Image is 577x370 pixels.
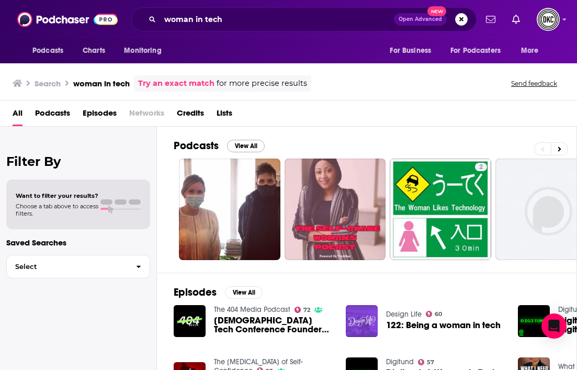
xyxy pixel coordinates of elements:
span: Podcasts [32,43,63,58]
h2: Episodes [174,286,217,299]
img: Podchaser - Follow, Share and Rate Podcasts [17,9,118,29]
span: Open Advanced [399,17,442,22]
a: Show notifications dropdown [508,10,524,28]
a: Design Life [386,310,422,319]
button: Select [6,255,150,278]
a: PodcastsView All [174,139,265,152]
span: [DEMOGRAPHIC_DATA] Tech Conference Founder Runs Popular Woman-in-Tech Account (???) [214,316,333,334]
a: Male Tech Conference Founder Runs Popular Woman-in-Tech Account (???) [214,316,333,334]
span: For Business [390,43,431,58]
a: Show notifications dropdown [482,10,500,28]
p: Saved Searches [6,238,150,248]
span: 2 [479,162,483,173]
img: Digitund: A Woman in Tech Digitunni saates [518,305,550,337]
span: 60 [435,312,442,317]
span: Choose a tab above to access filters. [16,203,98,217]
a: 57 [418,359,435,365]
span: for more precise results [217,77,307,89]
button: open menu [25,41,77,61]
h3: Search [35,79,61,88]
a: 72 [295,307,311,313]
img: Male Tech Conference Founder Runs Popular Woman-in-Tech Account (???) [174,305,206,337]
button: open menu [382,41,444,61]
a: All [13,105,22,126]
a: Podcasts [35,105,70,126]
img: User Profile [537,8,560,31]
a: Try an exact match [138,77,214,89]
span: Networks [129,105,164,126]
a: Charts [76,41,111,61]
span: Logged in as DKCMediatech [537,8,560,31]
a: Digitund [386,357,414,366]
a: 2 [475,163,487,171]
a: 2 [390,159,491,260]
span: Charts [83,43,105,58]
h2: Podcasts [174,139,219,152]
a: Episodes [83,105,117,126]
span: 72 [303,308,310,312]
h3: woman in tech [73,79,130,88]
button: View All [225,286,263,299]
button: open menu [117,41,175,61]
span: More [521,43,539,58]
a: Lists [217,105,232,126]
input: Search podcasts, credits, & more... [160,11,394,28]
button: open menu [514,41,552,61]
div: Search podcasts, credits, & more... [131,7,477,31]
a: The 404 Media Podcast [214,305,290,314]
div: Open Intercom Messenger [541,313,567,339]
a: Credits [177,105,204,126]
a: 60 [426,311,443,317]
button: Open AdvancedNew [394,13,447,26]
a: 122: Being a woman in tech [386,321,501,330]
span: 57 [427,360,434,365]
button: Show profile menu [537,8,560,31]
h2: Filter By [6,154,150,169]
span: Monitoring [124,43,161,58]
span: Want to filter your results? [16,192,98,199]
button: open menu [444,41,516,61]
span: New [427,6,446,16]
span: Select [7,263,128,270]
a: EpisodesView All [174,286,263,299]
img: 122: Being a woman in tech [346,305,378,337]
button: Send feedback [508,79,560,88]
button: View All [227,140,265,152]
span: For Podcasters [450,43,501,58]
